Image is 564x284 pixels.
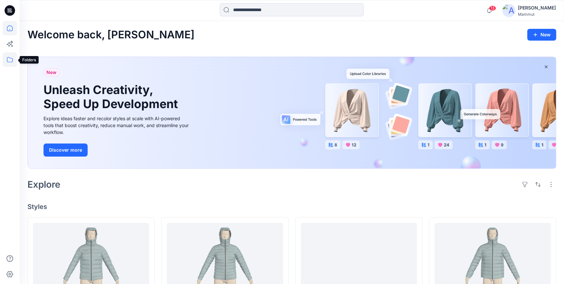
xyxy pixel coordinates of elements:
h4: Styles [27,203,556,211]
div: Mammut [518,12,556,17]
div: [PERSON_NAME] [518,4,556,12]
h2: Welcome back, [PERSON_NAME] [27,29,195,41]
button: New [527,29,556,41]
h2: Explore [27,179,60,190]
img: avatar [502,4,515,17]
span: 13 [489,6,496,11]
div: Explore ideas faster and recolor styles at scale with AI-powered tools that boost creativity, red... [43,115,191,136]
a: Discover more [43,143,191,157]
h1: Unleash Creativity, Speed Up Development [43,83,181,111]
span: New [46,68,57,76]
button: Discover more [43,143,88,157]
